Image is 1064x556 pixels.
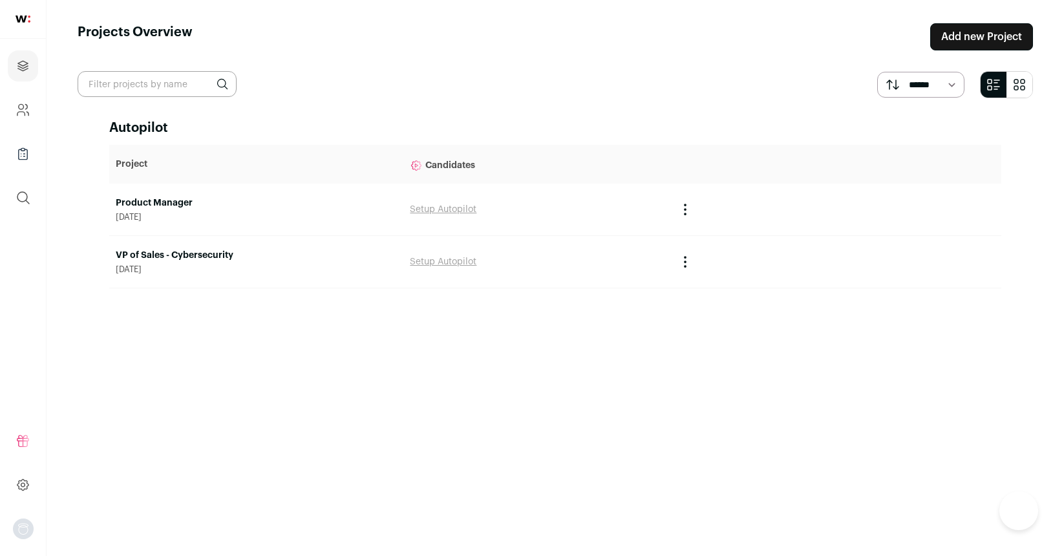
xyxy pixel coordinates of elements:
[109,119,1001,137] h2: Autopilot
[13,519,34,539] button: Open dropdown
[8,94,38,125] a: Company and ATS Settings
[78,71,237,97] input: Filter projects by name
[116,249,397,262] a: VP of Sales - Cybersecurity
[116,264,397,275] span: [DATE]
[8,138,38,169] a: Company Lists
[410,257,476,266] a: Setup Autopilot
[8,50,38,81] a: Projects
[930,23,1033,50] a: Add new Project
[13,519,34,539] img: nopic.png
[410,205,476,214] a: Setup Autopilot
[78,23,193,50] h1: Projects Overview
[116,158,397,171] p: Project
[116,212,397,222] span: [DATE]
[677,202,693,217] button: Project Actions
[116,197,397,209] a: Product Manager
[677,254,693,270] button: Project Actions
[999,491,1038,530] iframe: Help Scout Beacon - Open
[410,151,665,177] p: Candidates
[16,16,30,23] img: wellfound-shorthand-0d5821cbd27db2630d0214b213865d53afaa358527fdda9d0ea32b1df1b89c2c.svg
